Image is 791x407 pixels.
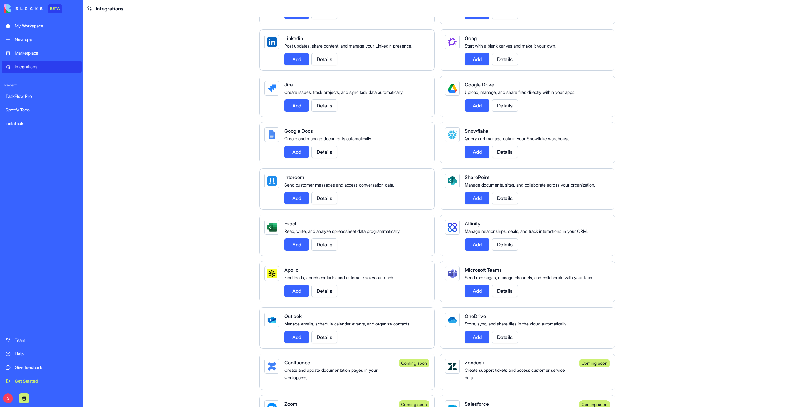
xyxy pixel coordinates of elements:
[2,47,82,59] a: Marketplace
[465,90,575,95] span: Upload, manage, and share files directly within your apps.
[465,43,556,48] span: Start with a blank canvas and make it your own.
[4,4,43,13] img: logo
[492,285,518,297] button: Details
[284,82,293,88] span: Jira
[2,348,82,360] a: Help
[2,334,82,346] a: Team
[15,351,78,357] div: Help
[311,285,337,297] button: Details
[284,285,309,297] button: Add
[492,331,518,343] button: Details
[15,36,78,43] div: New app
[284,331,309,343] button: Add
[284,267,298,273] span: Apollo
[4,4,62,13] a: BETA
[284,367,378,380] span: Create and update documentation pages in your workspaces.
[311,53,337,65] button: Details
[465,401,489,407] span: Salesforce
[465,53,489,65] button: Add
[15,50,78,56] div: Marketplace
[96,5,123,12] span: Integrations
[6,107,78,113] div: Spotify Todo
[2,104,82,116] a: Spotify Todo
[465,359,484,366] span: Zendesk
[2,61,82,73] a: Integrations
[3,393,13,403] span: S
[284,275,394,280] span: Find leads, enrich contacts, and automate sales outreach.
[465,182,595,187] span: Manage documents, sites, and collaborate across your organization.
[465,136,571,141] span: Query and manage data in your Snowflake warehouse.
[284,220,296,227] span: Excel
[284,174,304,180] span: Intercom
[465,275,594,280] span: Send messages, manage channels, and collaborate with your team.
[492,192,518,204] button: Details
[2,361,82,374] a: Give feedback
[465,267,502,273] span: Microsoft Teams
[311,331,337,343] button: Details
[465,331,489,343] button: Add
[284,35,303,41] span: Linkedin
[284,43,412,48] span: Post updates, share content, and manage your LinkedIn presence.
[2,90,82,103] a: TaskFlow Pro
[2,117,82,130] a: InstaTask
[465,367,565,380] span: Create support tickets and access customer service data.
[2,375,82,387] a: Get Started
[465,128,488,134] span: Snowflake
[284,136,372,141] span: Create and manage documents automatically.
[311,238,337,251] button: Details
[284,128,313,134] span: Google Docs
[48,4,62,13] div: BETA
[311,192,337,204] button: Details
[284,313,302,319] span: Outlook
[284,182,394,187] span: Send customer messages and access conversation data.
[15,378,78,384] div: Get Started
[284,53,309,65] button: Add
[284,146,309,158] button: Add
[465,82,494,88] span: Google Drive
[465,174,489,180] span: SharePoint
[284,192,309,204] button: Add
[465,285,489,297] button: Add
[399,359,429,367] div: Coming soon
[465,99,489,112] button: Add
[284,90,403,95] span: Create issues, track projects, and sync task data automatically.
[465,321,567,326] span: Store, sync, and share files in the cloud automatically.
[579,359,610,367] div: Coming soon
[2,33,82,46] a: New app
[465,146,489,158] button: Add
[284,229,400,234] span: Read, write, and analyze spreadsheet data programmatically.
[465,229,588,234] span: Manage relationships, deals, and track interactions in your CRM.
[465,35,477,41] span: Gong
[465,192,489,204] button: Add
[15,23,78,29] div: My Workspace
[284,238,309,251] button: Add
[465,313,486,319] span: OneDrive
[6,93,78,99] div: TaskFlow Pro
[284,321,410,326] span: Manage emails, schedule calendar events, and organize contacts.
[284,401,297,407] span: Zoom
[492,238,518,251] button: Details
[6,120,78,127] div: InstaTask
[15,337,78,343] div: Team
[492,53,518,65] button: Details
[465,238,489,251] button: Add
[2,83,82,88] span: Recent
[311,99,337,112] button: Details
[2,20,82,32] a: My Workspace
[492,146,518,158] button: Details
[492,99,518,112] button: Details
[284,99,309,112] button: Add
[15,364,78,371] div: Give feedback
[15,64,78,70] div: Integrations
[284,359,310,366] span: Confluence
[311,146,337,158] button: Details
[465,220,480,227] span: Affinity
